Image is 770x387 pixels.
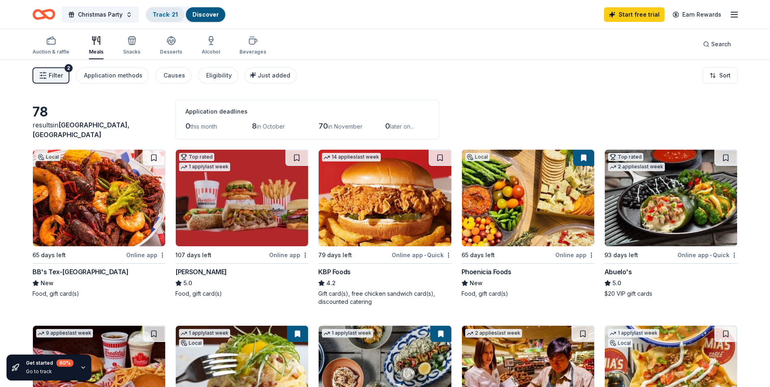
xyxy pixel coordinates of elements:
[711,39,731,49] span: Search
[41,278,54,288] span: New
[185,122,190,130] span: 0
[465,329,522,338] div: 2 applies last week
[36,329,93,338] div: 9 applies last week
[202,32,220,59] button: Alcohol
[32,290,166,298] div: Food, gift card(s)
[697,36,738,52] button: Search
[56,359,73,367] div: 60 %
[258,72,290,79] span: Just added
[392,250,452,260] div: Online app Quick
[26,359,73,367] div: Get started
[65,64,73,72] div: 2
[608,339,632,347] div: Local
[703,67,738,84] button: Sort
[318,149,451,306] a: Image for KBP Foods14 applieslast week79 days leftOnline app•QuickKBP Foods4.2Gift card(s), free ...
[269,250,308,260] div: Online app
[49,71,63,80] span: Filter
[62,6,139,23] button: Christmas Party
[245,67,297,84] button: Just added
[462,149,595,298] a: Image for Phoenicia FoodsLocal65 days leftOnline appPhoenicia FoodsNewFood, gift card(s)
[604,7,664,22] a: Start free trial
[36,153,60,161] div: Local
[604,149,738,298] a: Image for Abuelo's Top rated2 applieslast week93 days leftOnline app•QuickAbuelo's5.0$20 VIP gift...
[608,329,659,338] div: 1 apply last week
[123,49,140,55] div: Snacks
[175,149,308,298] a: Image for Portillo'sTop rated1 applylast week107 days leftOnline app[PERSON_NAME]5.0Food, gift ca...
[385,122,390,130] span: 0
[123,32,140,59] button: Snacks
[198,67,238,84] button: Eligibility
[470,278,483,288] span: New
[145,6,226,23] button: Track· 21Discover
[604,290,738,298] div: $20 VIP gift cards
[32,104,166,120] div: 78
[319,122,328,130] span: 70
[155,67,192,84] button: Causes
[78,10,123,19] span: Christmas Party
[462,290,595,298] div: Food, gift card(s)
[89,49,104,55] div: Meals
[608,163,665,171] div: 2 applies last week
[33,150,165,246] img: Image for BB's Tex-Orleans
[185,107,429,116] div: Application deadlines
[322,329,373,338] div: 1 apply last week
[604,267,632,277] div: Abuelo's
[555,250,595,260] div: Online app
[160,32,182,59] button: Desserts
[190,123,217,130] span: this month
[462,250,495,260] div: 65 days left
[328,123,362,130] span: in November
[719,71,731,80] span: Sort
[32,32,69,59] button: Auction & raffle
[26,368,73,375] div: Go to track
[257,123,285,130] span: in October
[160,49,182,55] div: Desserts
[176,150,308,246] img: Image for Portillo's
[179,153,214,161] div: Top rated
[605,150,737,246] img: Image for Abuelo's
[239,49,266,55] div: Beverages
[32,267,129,277] div: BB's Tex-[GEOGRAPHIC_DATA]
[164,71,185,80] div: Causes
[179,163,230,171] div: 1 apply last week
[76,67,149,84] button: Application methods
[462,267,511,277] div: Phoenicia Foods
[175,267,227,277] div: [PERSON_NAME]
[32,149,166,298] a: Image for BB's Tex-OrleansLocal65 days leftOnline appBB's Tex-[GEOGRAPHIC_DATA]NewFood, gift card(s)
[465,153,490,161] div: Local
[390,123,414,130] span: later on...
[318,250,352,260] div: 79 days left
[175,250,211,260] div: 107 days left
[179,329,230,338] div: 1 apply last week
[89,32,104,59] button: Meals
[318,267,350,277] div: KBP Foods
[202,49,220,55] div: Alcohol
[32,121,129,139] span: [GEOGRAPHIC_DATA], [GEOGRAPHIC_DATA]
[183,278,192,288] span: 5.0
[319,150,451,246] img: Image for KBP Foods
[668,7,726,22] a: Earn Rewards
[84,71,142,80] div: Application methods
[32,5,55,24] a: Home
[608,153,643,161] div: Top rated
[424,252,426,258] span: •
[175,290,308,298] div: Food, gift card(s)
[613,278,621,288] span: 5.0
[710,252,712,258] span: •
[32,49,69,55] div: Auction & raffle
[604,250,638,260] div: 93 days left
[153,11,178,18] a: Track· 21
[677,250,738,260] div: Online app Quick
[32,67,69,84] button: Filter2
[32,250,66,260] div: 65 days left
[322,153,381,161] div: 14 applies last week
[32,120,166,140] div: results
[252,122,257,130] span: 8
[206,71,232,80] div: Eligibility
[126,250,166,260] div: Online app
[192,11,219,18] a: Discover
[32,121,129,139] span: in
[318,290,451,306] div: Gift card(s), free chicken sandwich card(s), discounted catering
[462,150,594,246] img: Image for Phoenicia Foods
[239,32,266,59] button: Beverages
